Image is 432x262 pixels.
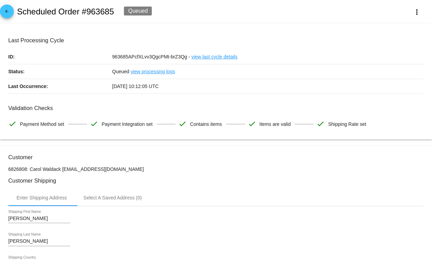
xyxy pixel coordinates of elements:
span: Payment Integration set [102,117,152,131]
input: Shipping Last Name [8,239,70,244]
div: Queued [124,7,152,15]
span: 963685APcfXLvv3QgcPMt-brZ3Qg - [112,54,190,59]
h3: Customer [8,154,424,161]
span: Items are valid [260,117,291,131]
mat-icon: more_vert [413,8,421,16]
span: [DATE] 10:12:05 UTC [112,84,159,89]
span: Shipping Rate set [328,117,366,131]
mat-icon: check [316,120,325,128]
div: Enter Shipping Address [17,195,67,200]
span: Contains items [190,117,222,131]
a: view last cycle details [191,50,238,64]
div: Select A Saved Address (0) [83,195,142,200]
mat-icon: check [248,120,256,128]
p: ID: [8,50,112,64]
p: 6826808: Carol Waldack [EMAIL_ADDRESS][DOMAIN_NAME] [8,166,424,172]
span: Queued [112,69,129,74]
span: Payment Method set [20,117,64,131]
h3: Customer Shipping [8,177,424,184]
h3: Last Processing Cycle [8,37,424,44]
h3: Validation Checks [8,105,424,111]
mat-icon: arrow_back [3,9,11,17]
h2: Scheduled Order #963685 [17,7,114,17]
p: Last Occurrence: [8,79,112,94]
mat-icon: check [90,120,98,128]
mat-icon: check [8,120,17,128]
a: view processing logs [130,64,175,79]
input: Shipping First Name [8,216,70,221]
p: Status: [8,64,112,79]
mat-icon: check [178,120,187,128]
